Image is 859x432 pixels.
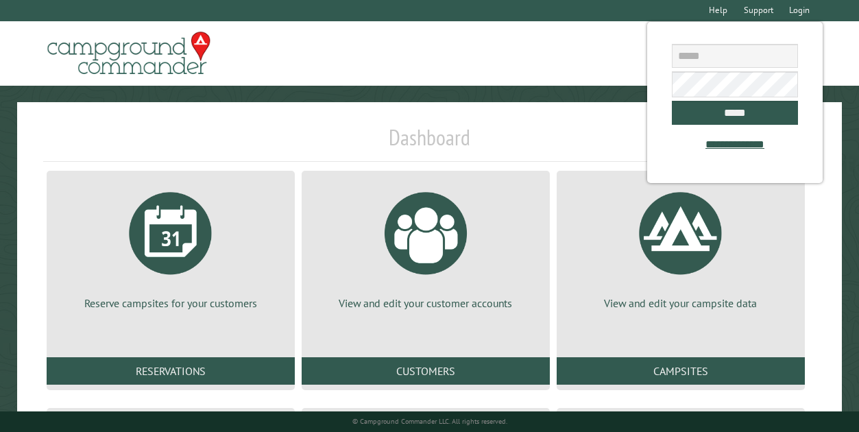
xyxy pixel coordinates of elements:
p: View and edit your customer accounts [318,296,533,311]
a: Campsites [557,357,805,385]
a: Customers [302,357,550,385]
a: View and edit your campsite data [573,182,788,311]
img: Campground Commander [43,27,215,80]
p: Reserve campsites for your customers [63,296,278,311]
h1: Dashboard [43,124,816,162]
a: View and edit your customer accounts [318,182,533,311]
a: Reserve campsites for your customers [63,182,278,311]
small: © Campground Commander LLC. All rights reserved. [352,417,507,426]
a: Reservations [47,357,295,385]
p: View and edit your campsite data [573,296,788,311]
